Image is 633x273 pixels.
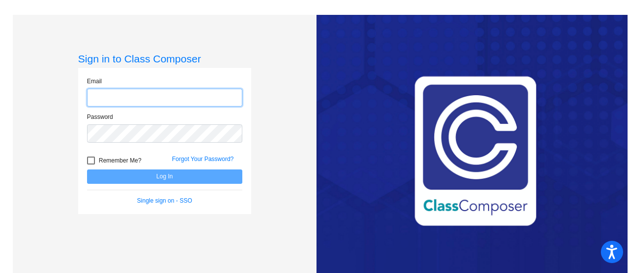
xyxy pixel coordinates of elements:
[87,169,242,184] button: Log In
[172,156,234,163] a: Forgot Your Password?
[78,53,251,65] h3: Sign in to Class Composer
[87,77,102,86] label: Email
[99,155,141,166] span: Remember Me?
[137,197,192,204] a: Single sign on - SSO
[87,112,113,121] label: Password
